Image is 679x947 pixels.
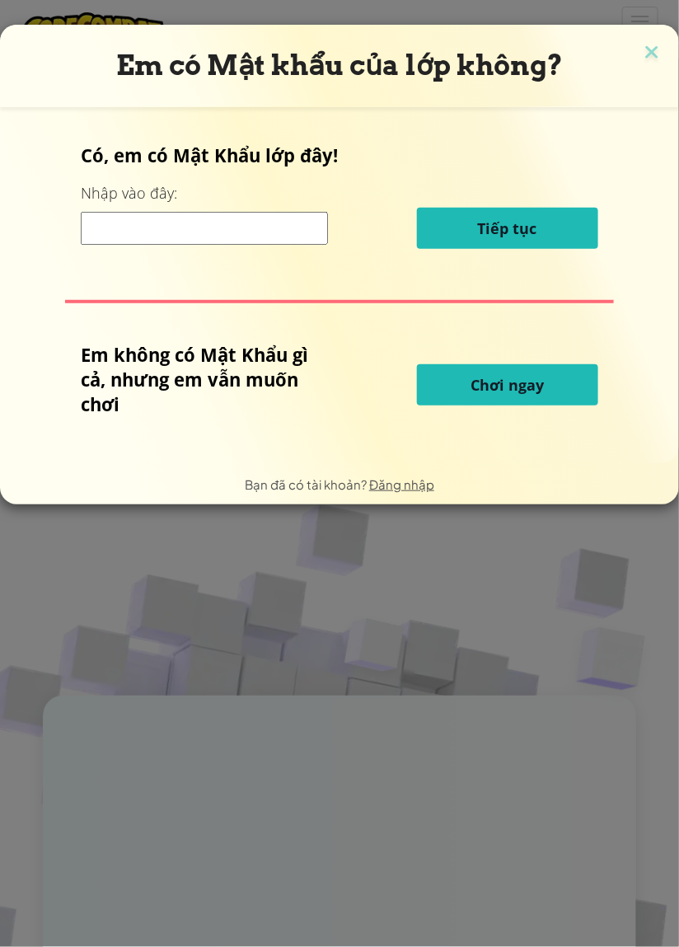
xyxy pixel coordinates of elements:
font: Chơi ngay [471,375,544,395]
button: Chơi ngay [417,364,598,406]
img: biểu tượng đóng [641,41,663,66]
font: Có, em có Mật Khẩu lớp đây! [81,143,338,167]
font: Tiếp tục [478,218,537,238]
font: Em không có Mật Khẩu gì cả, nhưng em vẫn muốn chơi [81,342,308,416]
font: Em có Mật khẩu của lớp không? [116,49,563,82]
font: Nhập vào đây: [81,183,177,203]
button: Tiếp tục [417,208,598,249]
a: Đăng nhập [369,476,434,492]
font: Bạn đã có tài khoản? [245,476,367,492]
